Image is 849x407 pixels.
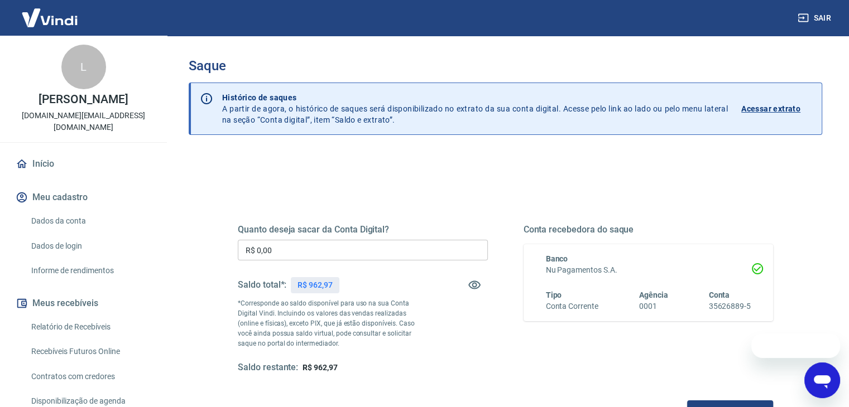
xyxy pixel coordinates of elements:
h6: 0001 [639,301,668,312]
h5: Saldo restante: [238,362,298,374]
a: Recebíveis Futuros Online [27,340,154,363]
span: Tipo [546,290,562,299]
button: Meu cadastro [13,185,154,210]
iframe: Fechar mensagem [725,336,747,358]
p: Acessar extrato [741,103,800,114]
a: Dados da conta [27,210,154,232]
p: [DOMAIN_NAME][EMAIL_ADDRESS][DOMAIN_NAME] [9,110,158,133]
iframe: Mensagem da empresa [751,333,840,358]
p: [PERSON_NAME] [39,94,128,105]
h6: 35626889-5 [708,301,751,312]
a: Contratos com credores [27,365,154,388]
span: Olá! Precisa de ajuda? [7,8,94,17]
a: Relatório de Recebíveis [27,316,154,338]
p: Histórico de saques [222,92,728,103]
a: Início [13,152,154,176]
h5: Saldo total*: [238,279,286,290]
span: R$ 962,97 [303,363,338,372]
span: Agência [639,290,668,299]
a: Informe de rendimentos [27,259,154,282]
div: L [61,45,106,89]
a: Dados de login [27,235,154,258]
h6: Nu Pagamentos S.A. [546,264,751,276]
h5: Quanto deseja sacar da Conta Digital? [238,224,488,235]
h6: Conta Corrente [546,301,598,312]
p: *Corresponde ao saldo disponível para uso na sua Conta Digital Vindi. Incluindo os valores das ve... [238,298,425,348]
iframe: Botão para abrir a janela de mensagens [804,362,840,398]
h5: Conta recebedora do saque [524,224,774,235]
button: Meus recebíveis [13,291,154,316]
span: Banco [546,254,568,263]
img: Vindi [13,1,86,35]
p: A partir de agora, o histórico de saques será disponibilizado no extrato da sua conta digital. Ac... [222,92,728,125]
button: Sair [795,8,836,28]
h3: Saque [189,58,822,74]
p: R$ 962,97 [298,279,333,291]
a: Acessar extrato [741,92,813,125]
span: Conta [708,290,730,299]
